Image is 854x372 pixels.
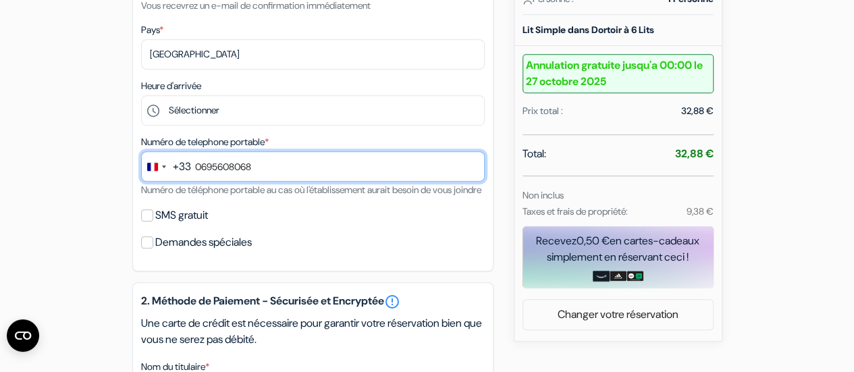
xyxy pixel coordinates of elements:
[675,147,714,161] strong: 32,88 €
[141,23,163,37] label: Pays
[523,104,563,118] div: Prix total :
[141,151,485,182] input: 6 12 34 56 78
[523,24,654,36] b: Lit Simple dans Dortoir à 6 Lits
[155,206,208,225] label: SMS gratuit
[593,271,610,282] img: amazon-card-no-text.png
[7,319,39,352] button: Ouvrir le widget CMP
[577,234,610,248] span: 0,50 €
[173,159,191,175] div: +33
[681,104,714,118] div: 32,88 €
[686,205,713,217] small: 9,38 €
[142,152,191,181] button: Change country, selected France (+33)
[141,315,485,348] p: Une carte de crédit est nécessaire pour garantir votre réservation bien que vous ne serez pas déb...
[141,79,201,93] label: Heure d'arrivée
[141,184,481,196] small: Numéro de téléphone portable au cas où l'établissement aurait besoin de vous joindre
[523,205,628,217] small: Taxes et frais de propriété:
[523,146,546,162] span: Total:
[610,271,626,282] img: adidas-card.png
[523,233,714,265] div: Recevez en cartes-cadeaux simplement en réservant ceci !
[141,135,269,149] label: Numéro de telephone portable
[523,54,714,93] b: Annulation gratuite jusqu'a 00:00 le 27 octobre 2025
[523,189,564,201] small: Non inclus
[384,294,400,310] a: error_outline
[523,302,713,327] a: Changer votre réservation
[141,294,485,310] h5: 2. Méthode de Paiement - Sécurisée et Encryptée
[626,271,643,282] img: uber-uber-eats-card.png
[155,233,252,252] label: Demandes spéciales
